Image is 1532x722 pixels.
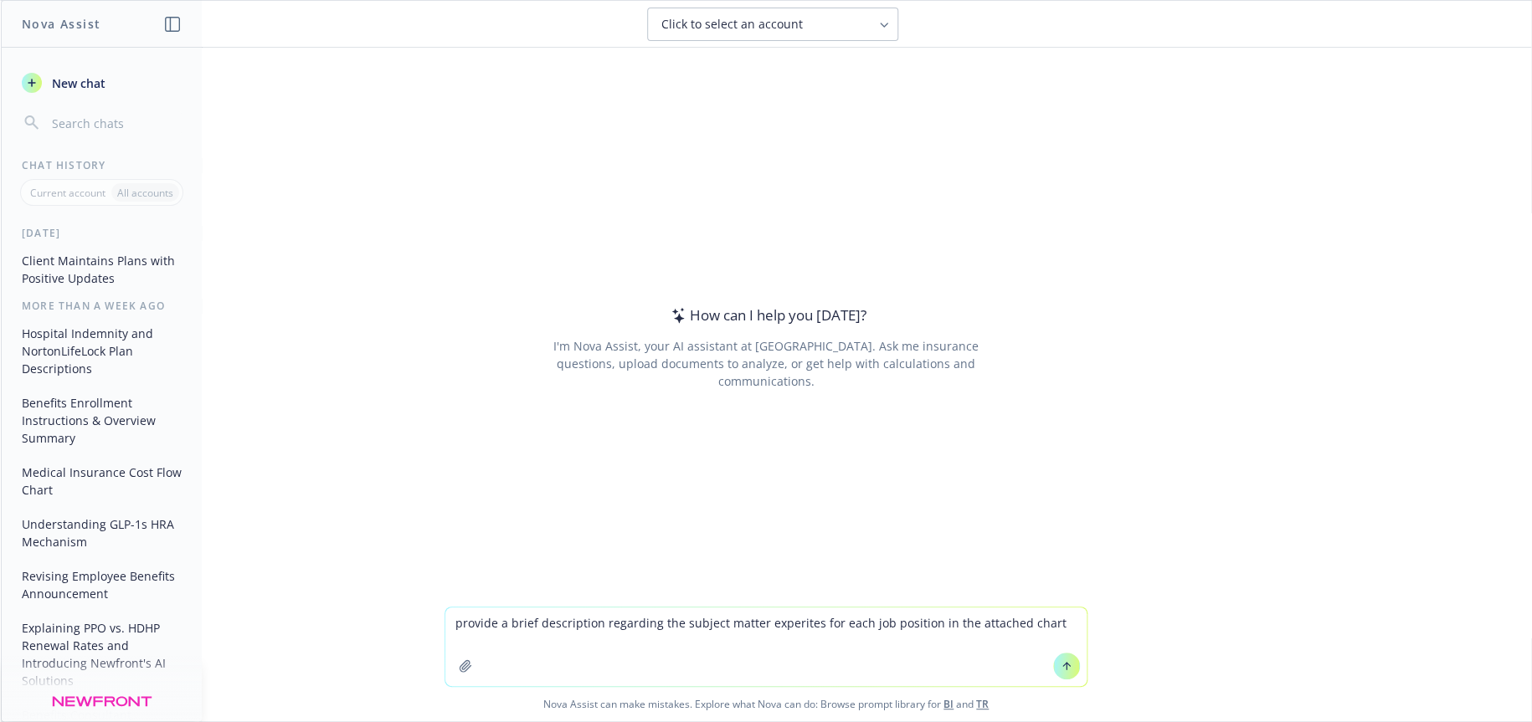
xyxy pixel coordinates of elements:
div: I'm Nova Assist, your AI assistant at [GEOGRAPHIC_DATA]. Ask me insurance questions, upload docum... [530,337,1001,390]
button: Click to select an account [647,8,898,41]
div: [DATE] [2,226,202,240]
span: Nova Assist can make mistakes. Explore what Nova can do: Browse prompt library for and [8,687,1524,721]
button: Client Maintains Plans with Positive Updates [15,247,188,292]
input: Search chats [49,111,182,135]
p: All accounts [117,186,173,200]
div: Chat History [2,158,202,172]
button: New chat [15,68,188,98]
button: Hospital Indemnity and NortonLifeLock Plan Descriptions [15,320,188,382]
div: More than a week ago [2,299,202,313]
span: Click to select an account [661,16,803,33]
textarea: provide a brief description regarding the subject matter experites for each job position in the a... [445,607,1087,686]
p: Current account [30,186,105,200]
button: Explaining PPO vs. HDHP Renewal Rates and Introducing Newfront's AI Solutions [15,614,188,694]
button: Revising Employee Benefits Announcement [15,562,188,607]
button: Medical Insurance Cost Flow Chart [15,458,188,504]
div: How can I help you [DATE]? [666,305,866,326]
a: TR [976,697,989,711]
button: Understanding GLP-1s HRA Mechanism [15,510,188,556]
h1: Nova Assist [22,15,100,33]
a: BI [943,697,954,711]
button: Benefits Enrollment Instructions & Overview Summary [15,389,188,452]
span: New chat [49,74,105,92]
